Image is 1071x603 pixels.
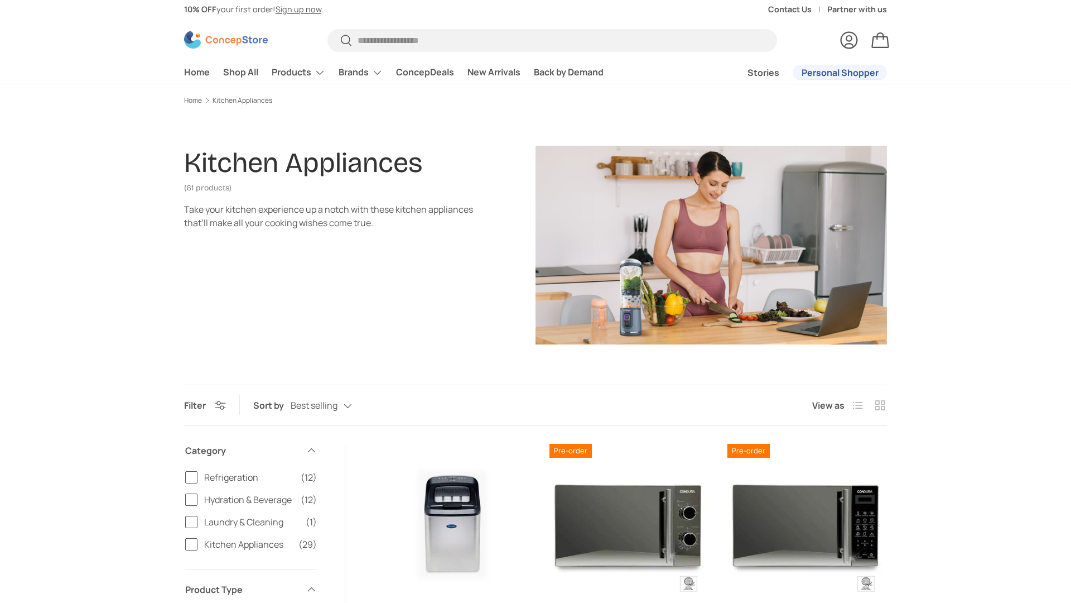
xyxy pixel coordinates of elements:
label: Sort by [253,399,291,412]
p: your first order! . [184,3,324,16]
span: Filter [184,399,206,411]
span: Category [185,444,299,457]
nav: Secondary [721,61,887,84]
a: Brands [339,61,383,84]
a: Sign up now [276,4,321,15]
span: (29) [298,538,317,551]
a: Stories [747,62,779,84]
span: (1) [306,515,317,529]
summary: Products [265,61,332,84]
a: Back by Demand [534,61,604,83]
span: Hydration & Beverage [204,493,294,506]
a: Personal Shopper [793,65,887,80]
span: Pre-order [549,444,592,458]
a: Kitchen Appliances [213,97,272,104]
span: (61 products) [184,183,231,193]
a: Home [184,61,210,83]
span: Pre-order [727,444,770,458]
a: Contact Us [768,3,827,16]
span: Product Type [185,583,299,596]
span: Personal Shopper [802,68,879,77]
a: Home [184,97,202,104]
img: ConcepStore [184,31,268,49]
span: Best selling [291,400,337,411]
a: Products [272,61,325,84]
h1: Kitchen Appliances [184,146,422,179]
a: New Arrivals [467,61,520,83]
a: Shop All [223,61,258,83]
button: Filter [184,399,226,411]
nav: Breadcrumbs [184,95,887,106]
span: (12) [301,471,317,484]
a: ConcepDeals [396,61,454,83]
span: Laundry & Cleaning [204,515,299,529]
span: View as [812,399,845,412]
summary: Brands [332,61,389,84]
button: Best selling [291,396,374,415]
summary: Category [185,430,317,471]
span: Kitchen Appliances [204,538,292,551]
div: Take your kitchen experience up a notch with these kitchen appliances that’ll make all your cooki... [184,203,473,229]
img: Kitchen Appliances [535,146,887,344]
span: (12) [301,493,317,506]
nav: Primary [184,61,604,84]
a: Partner with us [827,3,887,16]
strong: 10% OFF [184,4,216,15]
span: Refrigeration [204,471,294,484]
